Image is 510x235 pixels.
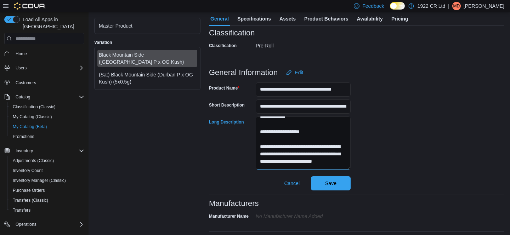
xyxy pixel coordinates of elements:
[209,102,245,108] label: Short Description
[10,156,57,165] a: Adjustments (Classic)
[452,2,461,10] div: Mike Dunn
[13,220,84,229] span: Operations
[13,50,30,58] a: Home
[13,104,56,110] span: Classification (Classic)
[16,148,33,154] span: Inventory
[7,176,87,185] button: Inventory Manager (Classic)
[10,132,84,141] span: Promotions
[13,114,52,120] span: My Catalog (Classic)
[10,122,84,131] span: My Catalog (Beta)
[7,132,87,142] button: Promotions
[304,12,348,26] span: Product Behaviors
[13,188,45,193] span: Purchase Orders
[10,196,51,205] a: Transfers (Classic)
[13,124,47,130] span: My Catalog (Beta)
[10,176,84,185] span: Inventory Manager (Classic)
[279,12,296,26] span: Assets
[237,12,271,26] span: Specifications
[13,93,33,101] button: Catalog
[10,132,37,141] a: Promotions
[13,220,39,229] button: Operations
[16,80,36,86] span: Customers
[94,40,112,45] label: Variation
[13,93,84,101] span: Catalog
[99,71,196,85] div: (Sat) Black Mountain Side (Durban P x OG Kush) (5x0.5g)
[390,2,405,10] input: Dark Mode
[284,180,300,187] span: Cancel
[16,51,27,57] span: Home
[10,186,84,195] span: Purchase Orders
[391,12,408,26] span: Pricing
[283,65,306,80] button: Edit
[209,213,249,219] label: Manufacturer Name
[14,2,46,10] img: Cova
[256,40,351,48] div: Pre-Roll
[99,22,196,29] div: Master Product
[13,134,34,139] span: Promotions
[13,178,66,183] span: Inventory Manager (Classic)
[10,113,55,121] a: My Catalog (Classic)
[13,197,48,203] span: Transfers (Classic)
[209,29,255,37] h3: Classification
[1,92,87,102] button: Catalog
[10,122,50,131] a: My Catalog (Beta)
[325,180,336,187] span: Save
[13,158,54,164] span: Adjustments (Classic)
[7,112,87,122] button: My Catalog (Classic)
[10,206,84,214] span: Transfers
[209,43,237,48] label: Classification
[7,185,87,195] button: Purchase Orders
[13,147,84,155] span: Inventory
[7,122,87,132] button: My Catalog (Beta)
[13,147,36,155] button: Inventory
[362,2,384,10] span: Feedback
[10,103,84,111] span: Classification (Classic)
[209,119,244,125] label: Long Description
[209,85,239,91] label: Product Name
[13,64,29,72] button: Users
[7,156,87,166] button: Adjustments (Classic)
[10,186,48,195] a: Purchase Orders
[1,219,87,229] button: Operations
[7,205,87,215] button: Transfers
[10,166,84,175] span: Inventory Count
[1,63,87,73] button: Users
[10,113,84,121] span: My Catalog (Classic)
[1,77,87,87] button: Customers
[13,49,84,58] span: Home
[464,2,504,10] p: [PERSON_NAME]
[10,196,84,205] span: Transfers (Classic)
[10,206,33,214] a: Transfers
[418,2,446,10] p: 1922 CR Ltd
[448,2,449,10] p: |
[16,94,30,100] span: Catalog
[357,12,382,26] span: Availability
[13,78,84,87] span: Customers
[99,51,196,65] div: Black Mountain Side ([GEOGRAPHIC_DATA] P x OG Kush)
[311,176,351,190] button: Save
[7,195,87,205] button: Transfers (Classic)
[1,146,87,156] button: Inventory
[16,65,27,71] span: Users
[1,48,87,59] button: Home
[13,64,84,72] span: Users
[13,207,30,213] span: Transfers
[10,166,46,175] a: Inventory Count
[13,79,39,87] a: Customers
[7,166,87,176] button: Inventory Count
[13,168,43,173] span: Inventory Count
[281,176,302,190] button: Cancel
[453,2,460,10] span: MD
[209,199,259,208] h3: Manufacturers
[295,69,303,76] span: Edit
[209,68,278,77] h3: General Information
[7,102,87,112] button: Classification (Classic)
[16,222,36,227] span: Operations
[256,211,351,219] div: No Manufacturer Name Added
[10,103,58,111] a: Classification (Classic)
[10,156,84,165] span: Adjustments (Classic)
[210,12,229,26] span: General
[10,176,69,185] a: Inventory Manager (Classic)
[20,16,84,30] span: Load All Apps in [GEOGRAPHIC_DATA]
